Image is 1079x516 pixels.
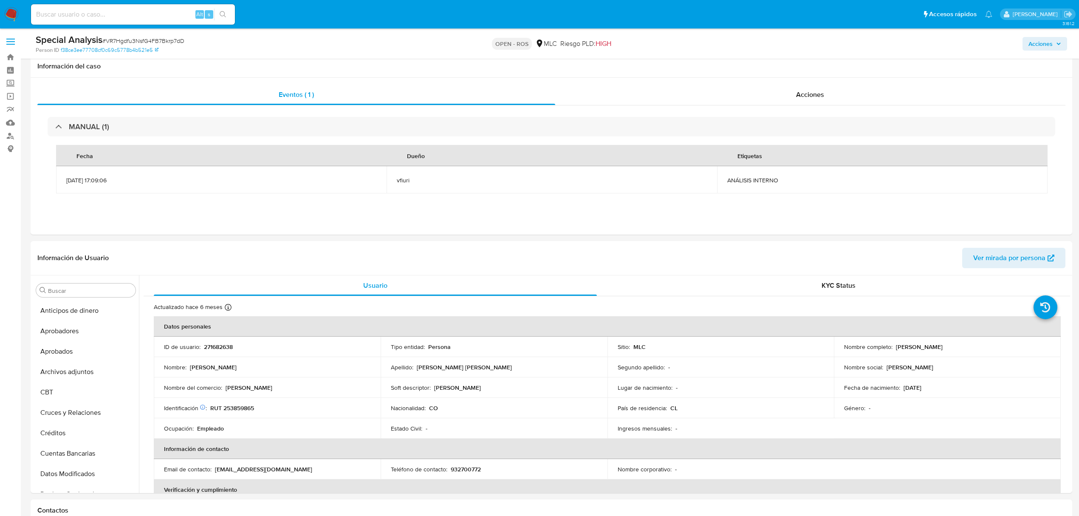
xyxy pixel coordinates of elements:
[844,384,900,391] p: Fecha de nacimiento :
[66,145,103,166] div: Fecha
[417,363,512,371] p: [PERSON_NAME] [PERSON_NAME]
[164,384,222,391] p: Nombre del comercio :
[727,176,1037,184] span: ANÁLISIS INTERNO
[973,248,1045,268] span: Ver mirada por persona
[675,425,677,432] p: -
[102,37,184,45] span: # VR7Hgdfu3NsfG4FB7Bkrp7dD
[164,363,186,371] p: Nombre :
[154,439,1061,459] th: Información de contacto
[633,343,646,351] p: MLC
[670,404,678,412] p: CL
[985,11,992,18] a: Notificaciones
[429,404,438,412] p: CO
[391,343,425,351] p: Tipo entidad :
[33,362,139,382] button: Archivos adjuntos
[61,46,158,54] a: f38ce3ee77708cf0c69c5778b4b521e5
[196,10,203,18] span: Alt
[397,145,435,166] div: Dueño
[214,9,232,20] button: search-icon
[204,343,233,351] p: 271682638
[391,404,426,412] p: Nacionalidad :
[426,425,427,432] p: -
[844,363,883,371] p: Nombre social :
[48,287,132,295] input: Buscar
[822,281,856,290] span: KYC Status
[618,384,672,391] p: Lugar de nacimiento :
[618,404,667,412] p: País de residencia :
[31,9,235,20] input: Buscar usuario o caso...
[164,343,201,351] p: ID de usuario :
[33,341,139,362] button: Aprobados
[37,254,109,262] h1: Información de Usuario
[37,506,1065,515] h1: Contactos
[618,343,630,351] p: Sitio :
[434,384,481,391] p: [PERSON_NAME]
[844,404,865,412] p: Género :
[1028,37,1053,51] span: Acciones
[164,404,207,412] p: Identificación :
[1023,37,1067,51] button: Acciones
[727,145,772,166] div: Etiquetas
[33,443,139,464] button: Cuentas Bancarias
[154,316,1061,337] th: Datos personales
[391,363,413,371] p: Apellido :
[535,39,557,48] div: MLC
[33,484,139,505] button: Devices Geolocation
[363,281,387,290] span: Usuario
[1013,10,1061,18] p: valentina.fiuri@mercadolibre.com
[210,404,254,412] p: RUT 253859865
[929,10,977,19] span: Accesos rápidos
[36,33,102,46] b: Special Analysis
[33,301,139,321] button: Anticipos de dinero
[676,384,678,391] p: -
[33,423,139,443] button: Créditos
[66,176,376,184] span: [DATE] 17:09:06
[190,363,237,371] p: [PERSON_NAME]
[796,90,824,99] span: Acciones
[279,90,314,99] span: Eventos ( 1 )
[887,363,933,371] p: [PERSON_NAME]
[618,465,672,473] p: Nombre corporativo :
[226,384,272,391] p: [PERSON_NAME]
[215,465,312,473] p: [EMAIL_ADDRESS][DOMAIN_NAME]
[40,287,46,294] button: Buscar
[596,39,611,48] span: HIGH
[668,363,670,371] p: -
[904,384,921,391] p: [DATE]
[154,479,1061,500] th: Verificación y cumplimiento
[69,122,109,131] h3: MANUAL (1)
[869,404,870,412] p: -
[208,10,210,18] span: s
[428,343,451,351] p: Persona
[391,465,447,473] p: Teléfono de contacto :
[391,384,431,391] p: Soft descriptor :
[33,403,139,423] button: Cruces y Relaciones
[33,321,139,341] button: Aprobadores
[154,303,223,311] p: Actualizado hace 6 meses
[844,343,893,351] p: Nombre completo :
[397,176,707,184] span: vfiuri
[675,465,677,473] p: -
[560,39,611,48] span: Riesgo PLD:
[37,62,1065,71] h1: Información del caso
[618,425,672,432] p: Ingresos mensuales :
[618,363,665,371] p: Segundo apellido :
[1064,10,1073,19] a: Salir
[164,465,212,473] p: Email de contacto :
[36,46,59,54] b: Person ID
[48,117,1055,136] div: MANUAL (1)
[962,248,1065,268] button: Ver mirada por persona
[164,425,194,432] p: Ocupación :
[33,464,139,484] button: Datos Modificados
[896,343,943,351] p: [PERSON_NAME]
[391,425,422,432] p: Estado Civil :
[451,465,481,473] p: 932700772
[197,425,224,432] p: Empleado
[33,382,139,403] button: CBT
[492,38,532,50] p: OPEN - ROS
